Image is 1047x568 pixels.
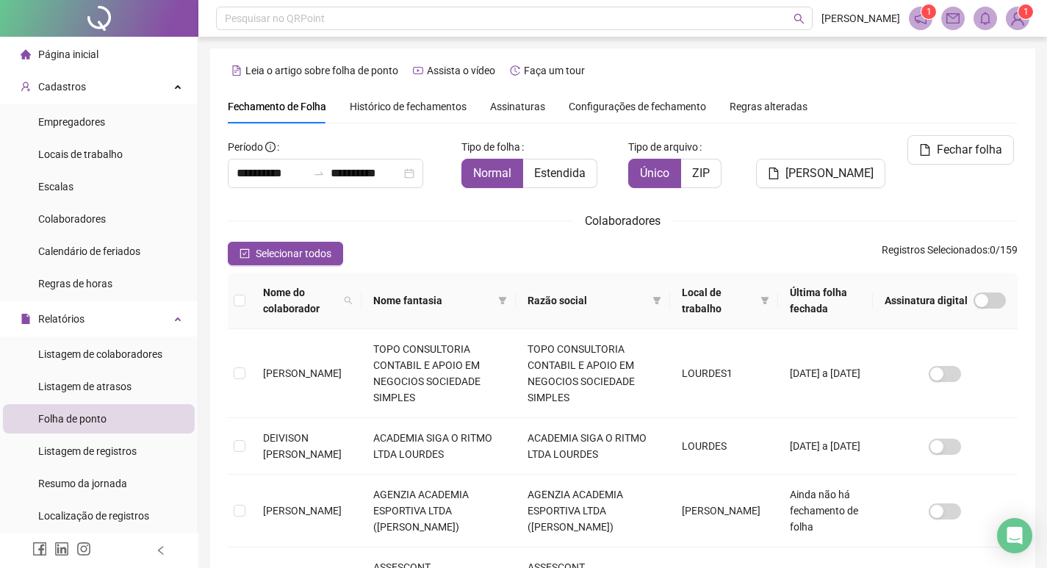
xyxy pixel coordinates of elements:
[313,168,325,179] span: swap-right
[730,101,807,112] span: Regras alteradas
[937,141,1002,159] span: Fechar folha
[38,116,105,128] span: Empregadores
[882,242,1018,265] span: : 0 / 159
[882,244,987,256] span: Registros Selecionados
[760,296,769,305] span: filter
[790,489,858,533] span: Ainda não há fechamento de folha
[265,142,276,152] span: info-circle
[228,101,326,112] span: Fechamento de Folha
[534,166,586,180] span: Estendida
[946,12,960,25] span: mail
[256,245,331,262] span: Selecionar todos
[979,12,992,25] span: bell
[156,545,166,556] span: left
[32,542,47,556] span: facebook
[1007,7,1029,29] img: 89661
[263,284,338,317] span: Nome do colaborador
[498,296,507,305] span: filter
[228,141,263,153] span: Período
[528,292,647,309] span: Razão social
[778,273,873,329] th: Última folha fechada
[350,101,467,112] span: Histórico de fechamentos
[263,367,342,379] span: [PERSON_NAME]
[692,166,710,180] span: ZIP
[263,432,342,460] span: DEIVISON [PERSON_NAME]
[907,135,1014,165] button: Fechar folha
[778,329,873,418] td: [DATE] a [DATE]
[21,49,31,60] span: home
[794,13,805,24] span: search
[38,313,84,325] span: Relatórios
[927,7,932,17] span: 1
[461,139,520,155] span: Tipo de folha
[38,181,73,193] span: Escalas
[38,445,137,457] span: Listagem de registros
[821,10,900,26] span: [PERSON_NAME]
[495,290,510,312] span: filter
[914,12,927,25] span: notification
[1018,4,1033,19] sup: Atualize o seu contato no menu Meus Dados
[361,475,516,547] td: AGENZIA ACADEMIA ESPORTIVA LTDA ([PERSON_NAME])
[38,81,86,93] span: Cadastros
[670,418,777,475] td: LOURDES
[670,329,777,418] td: LOURDES1
[344,296,353,305] span: search
[628,139,698,155] span: Tipo de arquivo
[21,82,31,92] span: user-add
[919,144,931,156] span: file
[921,4,936,19] sup: 1
[38,348,162,360] span: Listagem de colaboradores
[38,510,149,522] span: Localização de registros
[1023,7,1029,17] span: 1
[361,418,516,475] td: ACADEMIA SIGA O RITMO LTDA LOURDES
[524,65,585,76] span: Faça um tour
[373,292,492,309] span: Nome fantasia
[228,242,343,265] button: Selecionar todos
[650,290,664,312] span: filter
[670,475,777,547] td: [PERSON_NAME]
[341,281,356,320] span: search
[361,329,516,418] td: TOPO CONSULTORIA CONTABIL E APOIO EM NEGOCIOS SOCIEDADE SIMPLES
[885,292,968,309] span: Assinatura digital
[516,475,670,547] td: AGENZIA ACADEMIA ESPORTIVA LTDA ([PERSON_NAME])
[38,381,132,392] span: Listagem de atrasos
[38,478,127,489] span: Resumo da jornada
[490,101,545,112] span: Assinaturas
[245,65,398,76] span: Leia o artigo sobre folha de ponto
[313,168,325,179] span: to
[413,65,423,76] span: youtube
[38,148,123,160] span: Locais de trabalho
[54,542,69,556] span: linkedin
[38,278,112,290] span: Regras de horas
[76,542,91,556] span: instagram
[516,329,670,418] td: TOPO CONSULTORIA CONTABIL E APOIO EM NEGOCIOS SOCIEDADE SIMPLES
[585,214,661,228] span: Colaboradores
[263,505,342,517] span: [PERSON_NAME]
[569,101,706,112] span: Configurações de fechamento
[758,281,772,320] span: filter
[38,245,140,257] span: Calendário de feriados
[652,296,661,305] span: filter
[768,168,780,179] span: file
[240,248,250,259] span: check-square
[778,418,873,475] td: [DATE] a [DATE]
[682,284,754,317] span: Local de trabalho
[785,165,874,182] span: [PERSON_NAME]
[640,166,669,180] span: Único
[38,213,106,225] span: Colaboradores
[473,166,511,180] span: Normal
[516,418,670,475] td: ACADEMIA SIGA O RITMO LTDA LOURDES
[997,518,1032,553] div: Open Intercom Messenger
[38,413,107,425] span: Folha de ponto
[427,65,495,76] span: Assista o vídeo
[38,48,98,60] span: Página inicial
[21,314,31,324] span: file
[510,65,520,76] span: history
[756,159,885,188] button: [PERSON_NAME]
[231,65,242,76] span: file-text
